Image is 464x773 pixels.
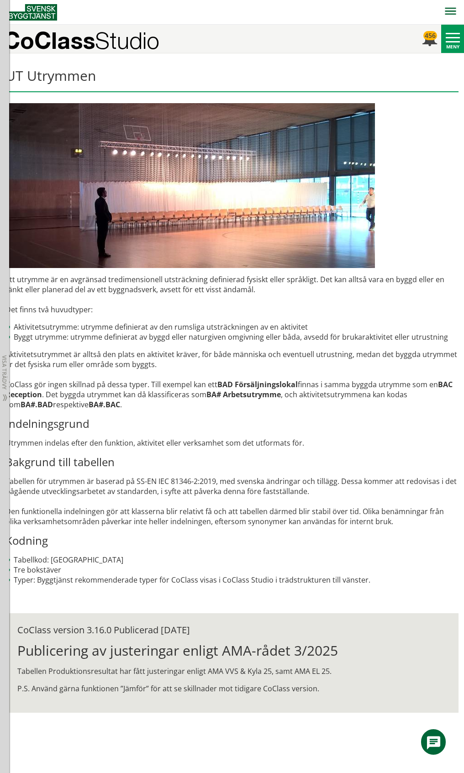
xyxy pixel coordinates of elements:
h3: Indelningsgrund [5,417,458,431]
h3: Bakgrund till tabellen [5,455,458,469]
h3: Kodning [5,534,458,547]
span: Visa trädvy [1,355,7,389]
div: 456 [423,31,437,40]
li: Aktivitetsutrymme: utrymme definierat av den rumsliga utsträckningen av en aktivitet [5,322,458,332]
li: Byggt utrymme: utrymme definierat av byggd eller naturgiven omgivning eller båda, avsedd för bruk... [5,332,458,342]
img: Svensk Byggtjänst [7,4,57,21]
strong: BA# Arbetsutrymme [206,389,281,400]
h1: Publicering av justeringar enligt AMA-rådet 3/2025 [17,642,446,659]
li: Tabellkod: [GEOGRAPHIC_DATA] [5,555,458,565]
div: CoClass version 3.16.0 Publicerad [DATE] [17,625,446,635]
strong: BA#.BAC [89,400,120,410]
h1: UT Utrymmen [5,68,458,92]
p: P.S. Använd gärna funktionen ”Jämför” för att se skillnader mot tidigare CoClass version. [17,684,446,694]
div: Ett utrymme är en avgränsad tredimensionell utsträckning definierad fysiskt eller språkligt. Det ... [5,274,458,606]
a: 456 [418,25,441,53]
a: CoClassStudio [3,28,173,53]
div: Meny [441,43,464,50]
li: Typer: Byggtjänst rekommenderade typer för CoClass visas i CoClass Studio i trädstrukturen till v... [5,575,458,585]
strong: BA#.BAD [21,400,53,410]
p: CoClass [3,35,159,46]
span: Studio [95,27,159,54]
span: Notifikationer [422,32,437,47]
li: Tre bokstäver [5,565,458,575]
p: Tabellen Produktionsresultat har fått justeringar enligt AMA VVS & Kyla 25, samt AMA EL 25. [17,666,446,676]
strong: BAD Försäljningslokal [217,379,298,389]
img: utrymme.jpg [5,103,375,268]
